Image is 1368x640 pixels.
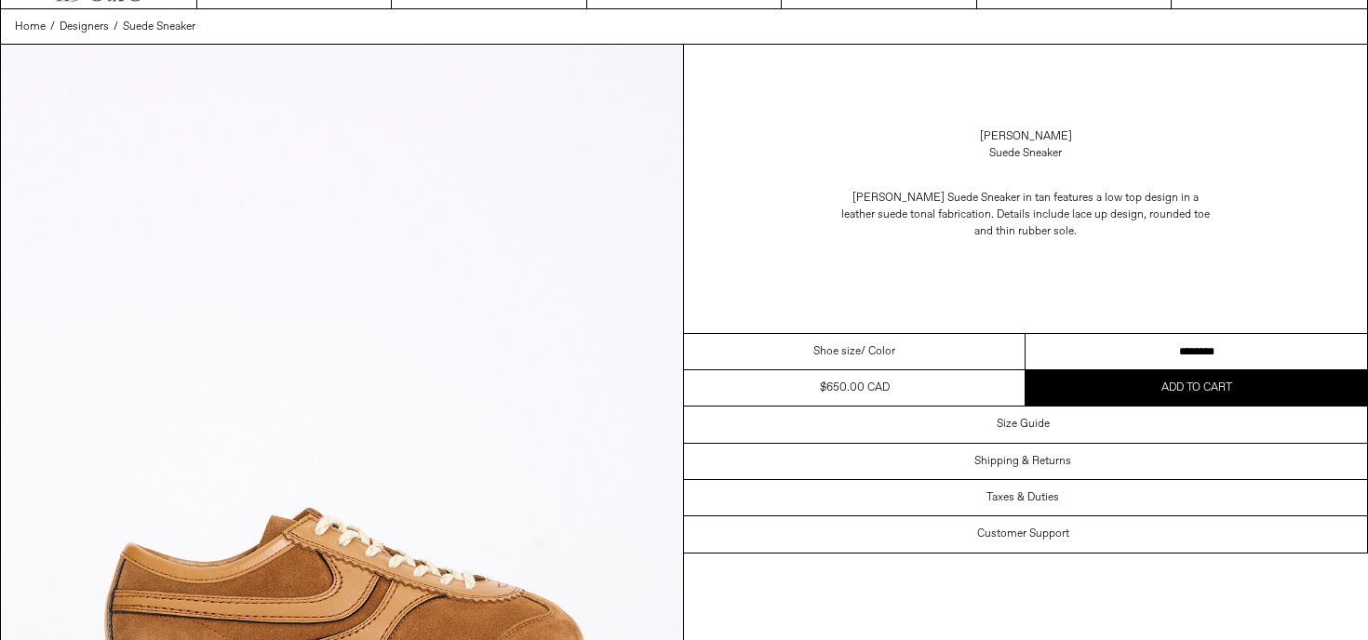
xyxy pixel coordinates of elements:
h3: Shipping & Returns [974,455,1071,468]
button: Add to cart [1026,370,1367,406]
a: Designers [60,19,109,35]
a: Home [15,19,46,35]
span: Suede Sneaker [123,20,195,34]
span: / [50,19,55,35]
a: Suede Sneaker [123,19,195,35]
h3: Taxes & Duties [986,491,1059,504]
span: Shoe size [813,343,861,360]
span: / Color [861,343,895,360]
span: Add to cart [1161,380,1232,395]
span: Designers [60,20,109,34]
h3: Size Guide [997,418,1050,431]
span: Home [15,20,46,34]
a: [PERSON_NAME] [980,128,1072,145]
div: Suede Sneaker [989,145,1062,162]
p: [PERSON_NAME] Suede Sneaker in tan features a low top design in a leather suede tonal fabrication... [839,180,1212,249]
div: $650.00 CAD [820,380,890,396]
h3: Customer Support [977,527,1069,540]
span: / [114,19,118,35]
